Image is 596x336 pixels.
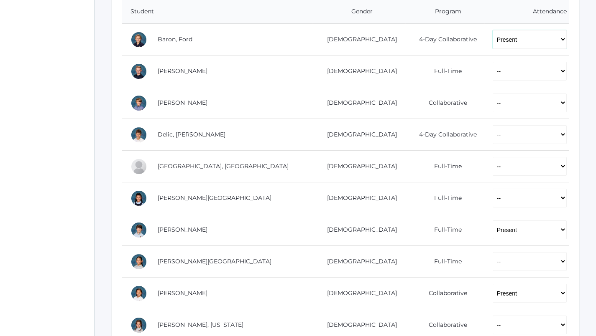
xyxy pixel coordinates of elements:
a: [PERSON_NAME] [158,226,207,233]
a: Baron, Ford [158,35,192,43]
td: [DEMOGRAPHIC_DATA] [313,87,406,119]
td: [DEMOGRAPHIC_DATA] [313,119,406,151]
a: Delic, [PERSON_NAME] [158,131,225,138]
div: Jack Crosby [130,95,147,111]
td: Full-Time [405,56,484,87]
td: [DEMOGRAPHIC_DATA] [313,56,406,87]
a: [PERSON_NAME][GEOGRAPHIC_DATA] [158,194,271,202]
a: [PERSON_NAME], [US_STATE] [158,321,243,328]
div: Lila Lau [130,285,147,302]
td: Full-Time [405,214,484,246]
td: Collaborative [405,278,484,309]
td: Full-Time [405,246,484,278]
a: [PERSON_NAME] [158,289,207,297]
td: [DEMOGRAPHIC_DATA] [313,182,406,214]
div: Brody Bigley [130,63,147,80]
div: William Hibbard [130,222,147,238]
div: Ford Baron [130,31,147,48]
td: [DEMOGRAPHIC_DATA] [313,151,406,182]
td: [DEMOGRAPHIC_DATA] [313,24,406,56]
a: [PERSON_NAME] [158,99,207,106]
td: [DEMOGRAPHIC_DATA] [313,246,406,278]
div: Luka Delic [130,126,147,143]
a: [GEOGRAPHIC_DATA], [GEOGRAPHIC_DATA] [158,162,289,170]
td: 4-Day Collaborative [405,119,484,151]
div: Sofia La Rosa [130,253,147,270]
a: [PERSON_NAME] [158,67,207,75]
div: Georgia Lee [130,317,147,333]
td: Collaborative [405,87,484,119]
div: Easton Ferris [130,158,147,175]
td: Full-Time [405,182,484,214]
td: 4-Day Collaborative [405,24,484,56]
td: [DEMOGRAPHIC_DATA] [313,214,406,246]
td: Full-Time [405,151,484,182]
td: [DEMOGRAPHIC_DATA] [313,278,406,309]
div: Victoria Harutyunyan [130,190,147,207]
a: [PERSON_NAME][GEOGRAPHIC_DATA] [158,258,271,265]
